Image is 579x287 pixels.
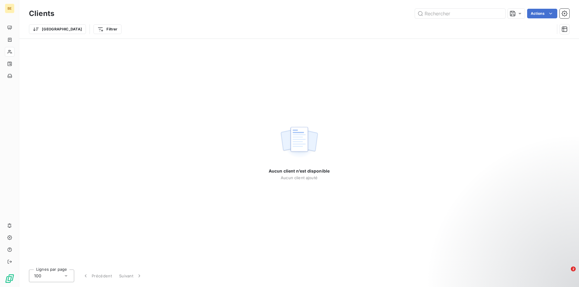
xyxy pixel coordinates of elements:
input: Rechercher [415,9,505,18]
img: Logo LeanPay [5,274,14,283]
button: [GEOGRAPHIC_DATA] [29,24,86,34]
span: 2 [571,267,576,271]
span: Aucun client n’est disponible [269,168,330,174]
img: empty state [280,123,318,161]
iframe: Intercom live chat [558,267,573,281]
iframe: Intercom notifications message [458,229,579,271]
span: Aucun client ajouté [281,175,318,180]
span: 100 [34,273,41,279]
button: Actions [527,9,557,18]
div: BE [5,4,14,13]
button: Précédent [79,270,115,282]
button: Suivant [115,270,146,282]
button: Filtrer [93,24,121,34]
h3: Clients [29,8,54,19]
